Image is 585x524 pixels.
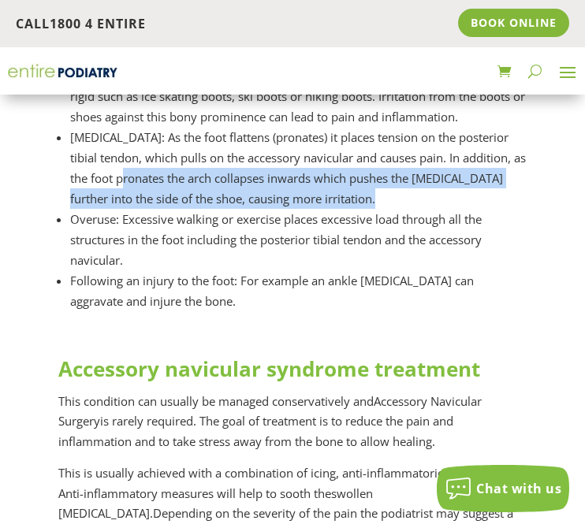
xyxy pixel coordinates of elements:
[70,129,162,145] span: [MEDICAL_DATA]
[70,270,527,311] li: Following an injury to the foot: For example an ankle [MEDICAL_DATA] can aggravate and injure the...
[16,14,292,35] p: Call
[50,15,146,32] a: 1800 4 ENTIRE
[58,355,480,383] span: Accessory navicular syndrome treatment
[58,392,527,464] p: This condition can usually be managed conservatively and is rarely required. The goal of treatmen...
[70,209,527,270] li: : Excessive walking or exercise places excessive load through all the structures in the foot incl...
[70,211,116,227] span: Overuse
[458,9,569,37] a: Book Online
[476,480,561,497] span: Chat with us
[70,65,527,127] li: : This is especially common when the shoes are rigid such as ice skating boots, ski boots or hiki...
[70,127,527,209] li: : As the foot flattens (pronates) it places tension on the posterior tibial tendon, which pulls o...
[437,465,569,512] button: Chat with us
